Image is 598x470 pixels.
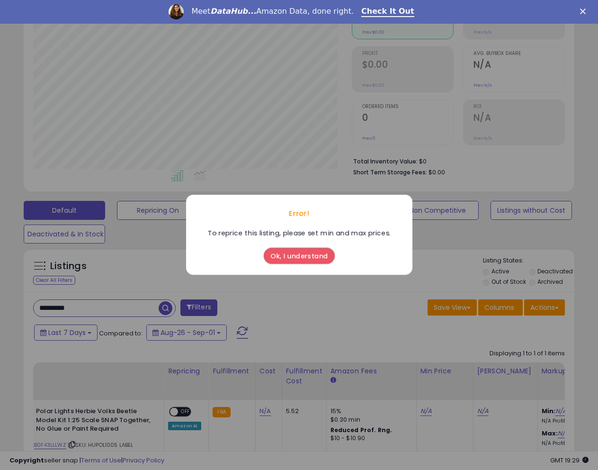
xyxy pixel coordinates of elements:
a: Check It Out [361,7,414,17]
div: To reprice this listing, please set min and max prices. [203,228,395,238]
button: Ok, I understand [264,248,335,264]
i: DataHub... [210,7,256,16]
div: Error! [186,199,412,228]
img: Profile image for Georgie [169,4,184,19]
div: Close [580,9,589,14]
div: Meet Amazon Data, done right. [191,7,354,16]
